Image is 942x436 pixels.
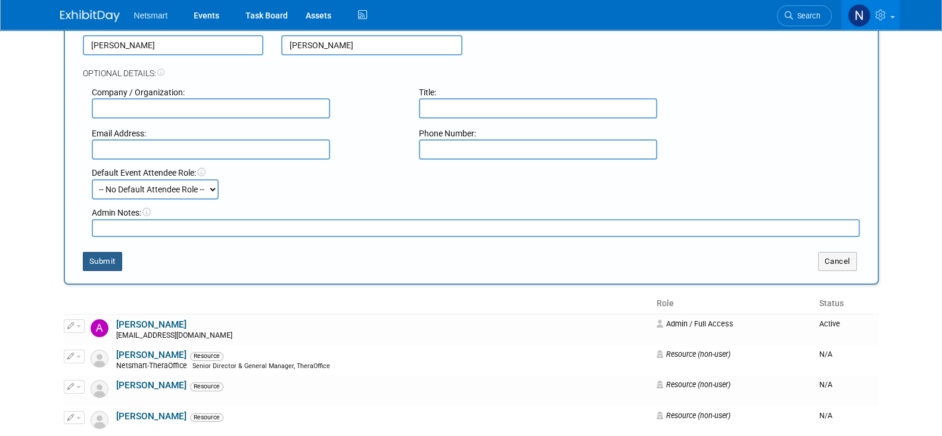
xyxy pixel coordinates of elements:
[848,4,871,27] img: Nina Finn
[793,11,820,20] span: Search
[91,380,108,398] img: Resource
[814,294,878,314] th: Status
[777,5,832,26] a: Search
[657,380,730,389] span: Resource (non-user)
[83,55,860,79] div: Optional Details:
[91,350,108,368] img: Resource
[116,362,191,370] span: Netsmart-TheraOffice
[419,86,729,98] div: Title:
[657,411,730,420] span: Resource (non-user)
[819,319,840,328] span: Active
[652,294,814,314] th: Role
[91,319,108,337] img: Abby Tibbles
[819,411,832,420] span: N/A
[92,207,860,219] div: Admin Notes:
[190,352,223,360] span: Resource
[116,331,649,341] div: [EMAIL_ADDRESS][DOMAIN_NAME]
[92,167,860,179] div: Default Event Attendee Role:
[83,252,122,271] button: Submit
[116,380,186,391] a: [PERSON_NAME]
[116,319,186,330] a: [PERSON_NAME]
[818,252,857,271] button: Cancel
[281,35,462,55] input: Last Name
[819,380,832,389] span: N/A
[83,35,264,55] input: First Name
[116,350,186,360] a: [PERSON_NAME]
[190,413,223,422] span: Resource
[92,86,402,98] div: Company / Organization:
[60,10,120,22] img: ExhibitDay
[657,350,730,359] span: Resource (non-user)
[819,350,832,359] span: N/A
[134,11,168,20] span: Netsmart
[192,362,330,370] span: Senior Director & General Manager, TheraOffice
[116,411,186,422] a: [PERSON_NAME]
[92,127,402,139] div: Email Address:
[190,382,223,391] span: Resource
[657,319,733,328] span: Admin / Full Access
[419,127,729,139] div: Phone Number:
[91,411,108,429] img: Resource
